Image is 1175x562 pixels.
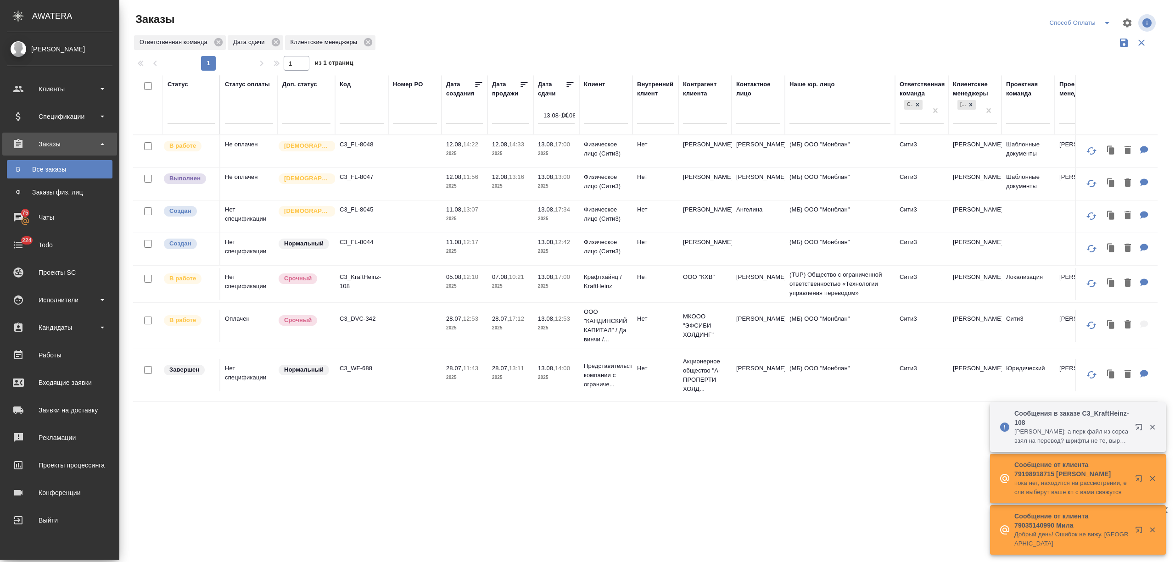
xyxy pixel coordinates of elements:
[284,141,330,150] p: [DEMOGRAPHIC_DATA]
[509,365,524,372] p: 13:11
[2,344,117,367] a: Работы
[169,141,196,150] p: В работе
[2,426,117,449] a: Рекламации
[732,135,785,167] td: [PERSON_NAME]
[1120,174,1136,193] button: Удалить
[1143,423,1162,431] button: Закрыть
[225,80,270,89] div: Статус оплаты
[948,310,1002,342] td: [PERSON_NAME]
[683,238,727,247] p: [PERSON_NAME]
[220,168,278,200] td: Не оплачен
[538,149,575,158] p: 2025
[1080,273,1102,295] button: Обновить
[133,12,174,27] span: Заказы
[1014,512,1129,530] p: Сообщение от клиента 79035140990 Мила
[1102,239,1120,258] button: Клонировать
[1138,14,1158,32] span: Посмотреть информацию
[446,149,483,158] p: 2025
[1080,364,1102,386] button: Обновить
[169,365,199,374] p: Завершен
[584,80,605,89] div: Клиент
[785,233,895,265] td: (МБ) ООО "Монблан"
[492,173,509,180] p: 12.08,
[1055,268,1108,300] td: [PERSON_NAME]
[446,315,463,322] p: 28.07,
[463,206,478,213] p: 13:07
[683,357,727,394] p: Акционерное общество "А-ПРОПЕРТИ ХОЛД...
[683,312,727,339] p: МКООО "ЭФСИБИ ХОЛДИНГ"
[492,80,520,98] div: Дата продажи
[1120,274,1136,293] button: Удалить
[446,273,463,280] p: 05.08,
[538,182,575,191] p: 2025
[315,57,353,71] span: из 1 страниц
[509,273,524,280] p: 10:21
[637,314,674,323] p: Нет
[1055,310,1108,342] td: [PERSON_NAME]
[169,316,196,325] p: В работе
[340,273,384,291] p: C3_KraftHeinz-108
[1102,174,1120,193] button: Клонировать
[538,365,555,372] p: 13.08,
[1102,274,1120,293] button: Клонировать
[2,206,117,229] a: 75Чаты
[1002,168,1055,200] td: Шаблонные документы
[584,238,628,256] p: Физическое лицо (Сити3)
[393,80,423,89] div: Номер PO
[1014,409,1129,427] p: Сообщения в заказе C3_KraftHeinz-108
[948,168,1002,200] td: [PERSON_NAME]
[1002,135,1055,167] td: Шаблонные документы
[284,174,330,183] p: [DEMOGRAPHIC_DATA]
[278,364,330,376] div: Статус по умолчанию для стандартных заказов
[284,274,312,283] p: Срочный
[446,247,483,256] p: 2025
[1115,34,1133,51] button: Сохранить фильтры
[789,80,835,89] div: Наше юр. лицо
[220,310,278,342] td: Оплачен
[463,141,478,148] p: 14:22
[1002,268,1055,300] td: Локализация
[163,314,215,327] div: Выставляет ПМ после принятия заказа от КМа
[7,376,112,390] div: Входящие заявки
[1002,359,1055,391] td: Юридический
[228,35,283,50] div: Дата сдачи
[732,168,785,200] td: [PERSON_NAME]
[446,80,474,98] div: Дата создания
[340,364,384,373] p: C3_WF-688
[463,273,478,280] p: 12:10
[278,172,330,185] div: Выставляется автоматически для первых 3 заказов нового контактного лица. Особое внимание
[1014,460,1129,479] p: Сообщение от клиента 79198918715 [PERSON_NAME]
[446,373,483,382] p: 2025
[7,321,112,334] div: Кандидаты
[584,172,628,191] p: Физическое лицо (Сити3)
[7,431,112,445] div: Рекламации
[446,214,483,223] p: 2025
[285,35,376,50] div: Клиентские менеджеры
[895,310,948,342] td: Сити3
[1055,168,1108,200] td: [PERSON_NAME]
[446,182,483,191] p: 2025
[538,173,555,180] p: 13.08,
[11,188,108,197] div: Заказы физ. лиц
[555,141,570,148] p: 17:00
[953,80,997,98] div: Клиентские менеджеры
[446,239,463,245] p: 11.08,
[291,38,361,47] p: Клиентские менеджеры
[895,200,948,233] td: Сити3
[163,205,215,217] div: Выставляется автоматически при создании заказа
[284,206,330,216] p: [DEMOGRAPHIC_DATA]
[163,172,215,185] div: Выставляет ПМ после сдачи и проведения начислений. Последний этап для ПМа
[220,135,278,167] td: Не оплачен
[948,359,1002,391] td: [PERSON_NAME]
[555,206,570,213] p: 17:34
[555,315,570,322] p: 12:53
[163,238,215,250] div: Выставляется автоматически при создании заказа
[220,359,278,391] td: Нет спецификации
[220,268,278,300] td: Нет спецификации
[1143,474,1162,483] button: Закрыть
[7,211,112,224] div: Чаты
[785,200,895,233] td: (МБ) ООО "Монблан"
[683,273,727,282] p: ООО "КХВ"
[1116,12,1138,34] span: Настроить таблицу
[555,273,570,280] p: 17:00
